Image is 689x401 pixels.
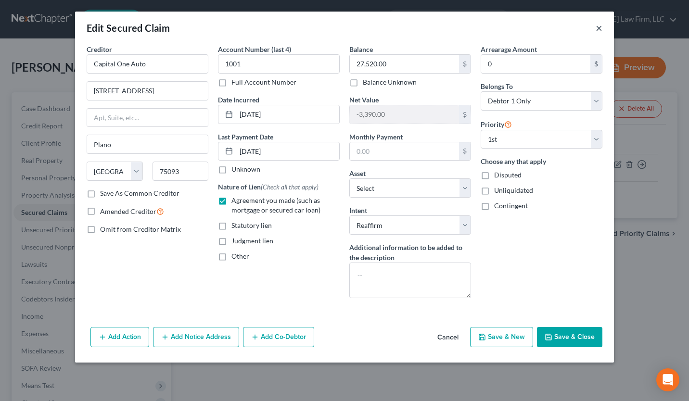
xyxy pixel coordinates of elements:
[153,162,209,181] input: Enter zip...
[494,186,533,194] span: Unliquidated
[494,201,528,210] span: Contingent
[350,55,459,73] input: 0.00
[349,205,367,215] label: Intent
[90,327,149,347] button: Add Action
[350,142,459,161] input: 0.00
[537,327,602,347] button: Save & Close
[349,242,471,263] label: Additional information to be added to the description
[481,55,590,73] input: 0.00
[218,44,291,54] label: Account Number (last 4)
[261,183,319,191] span: (Check all that apply)
[87,82,208,100] input: Enter address...
[218,54,340,74] input: XXXX
[218,182,319,192] label: Nature of Lien
[218,132,273,142] label: Last Payment Date
[100,225,181,233] span: Omit from Creditor Matrix
[231,252,249,260] span: Other
[481,82,513,90] span: Belongs To
[87,45,112,53] span: Creditor
[459,105,471,124] div: $
[100,207,156,215] span: Amended Creditor
[231,196,320,214] span: Agreement you made (such as mortgage or secured car loan)
[459,55,471,73] div: $
[243,327,314,347] button: Add Co-Debtor
[596,22,602,34] button: ×
[231,77,296,87] label: Full Account Number
[349,44,373,54] label: Balance
[87,21,170,35] div: Edit Secured Claim
[236,142,339,161] input: MM/DD/YYYY
[470,327,533,347] button: Save & New
[430,328,466,347] button: Cancel
[494,171,522,179] span: Disputed
[349,132,403,142] label: Monthly Payment
[87,54,208,74] input: Search creditor by name...
[231,164,260,174] label: Unknown
[656,368,679,391] div: Open Intercom Messenger
[231,237,273,245] span: Judgment lien
[349,95,379,105] label: Net Value
[153,327,239,347] button: Add Notice Address
[349,169,366,177] span: Asset
[350,105,459,124] input: 0.00
[459,142,471,161] div: $
[231,221,272,229] span: Statutory lien
[236,105,339,124] input: MM/DD/YYYY
[100,188,179,198] label: Save As Common Creditor
[481,156,602,166] label: Choose any that apply
[363,77,417,87] label: Balance Unknown
[481,44,537,54] label: Arrearage Amount
[87,109,208,127] input: Apt, Suite, etc...
[87,135,208,153] input: Enter city...
[218,95,259,105] label: Date Incurred
[481,118,512,130] label: Priority
[590,55,602,73] div: $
